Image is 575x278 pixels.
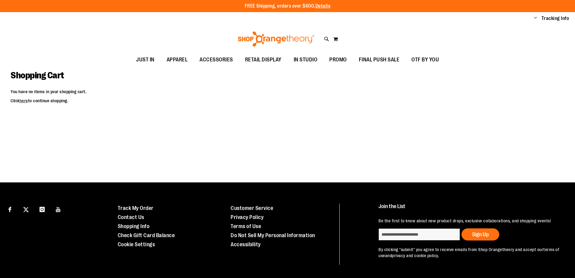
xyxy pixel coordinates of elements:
p: Be the first to know about new product drops, exclusive collaborations, and shopping events! [379,218,561,224]
a: Shopping Info [118,223,150,229]
a: Privacy Policy [231,214,264,220]
a: Track My Order [118,205,154,211]
a: Do Not Sell My Personal Information [231,232,315,238]
a: Contact Us [118,214,144,220]
span: PROMO [329,53,347,67]
button: Account menu [534,15,537,21]
a: PROMO [323,53,353,67]
a: JUST IN [130,53,161,67]
a: Accessibility [231,241,261,247]
span: APPAREL [167,53,188,67]
a: ACCESSORIES [193,53,239,67]
span: FINAL PUSH SALE [359,53,400,67]
a: Customer Service [231,205,273,211]
a: Visit our Youtube page [53,204,64,214]
h4: Join the List [379,204,561,215]
p: FREE Shipping, orders over $600. [245,3,331,10]
a: FINAL PUSH SALE [353,53,406,67]
span: Shopping Cart [11,70,64,80]
span: IN STUDIO [294,53,318,67]
p: You have no items in your shopping cart. [11,89,564,95]
a: Visit our Facebook page [5,204,15,214]
span: RETAIL DISPLAY [245,53,282,67]
a: Cookie Settings [118,241,155,247]
a: Visit our Instagram page [37,204,47,214]
a: APPAREL [161,53,194,67]
span: OTF BY YOU [411,53,439,67]
a: Terms of Use [231,223,261,229]
a: Tracking Info [541,15,569,22]
a: Details [315,3,331,9]
button: Sign Up [462,228,499,240]
a: here [20,98,28,103]
span: Sign Up [472,231,489,237]
p: Click to continue shopping. [11,98,564,104]
a: IN STUDIO [288,53,324,67]
a: RETAIL DISPLAY [239,53,288,67]
img: Shop Orangetheory [237,31,315,47]
input: enter email [379,228,460,240]
a: privacy and cookie policy. [392,253,439,258]
span: ACCESSORIES [200,53,233,67]
a: Visit our X page [21,204,31,214]
img: Twitter [23,207,29,212]
a: Check Gift Card Balance [118,232,175,238]
a: OTF BY YOU [405,53,445,67]
span: JUST IN [136,53,155,67]
p: By clicking "submit" you agree to receive emails from Shop Orangetheory and accept our and [379,247,561,259]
